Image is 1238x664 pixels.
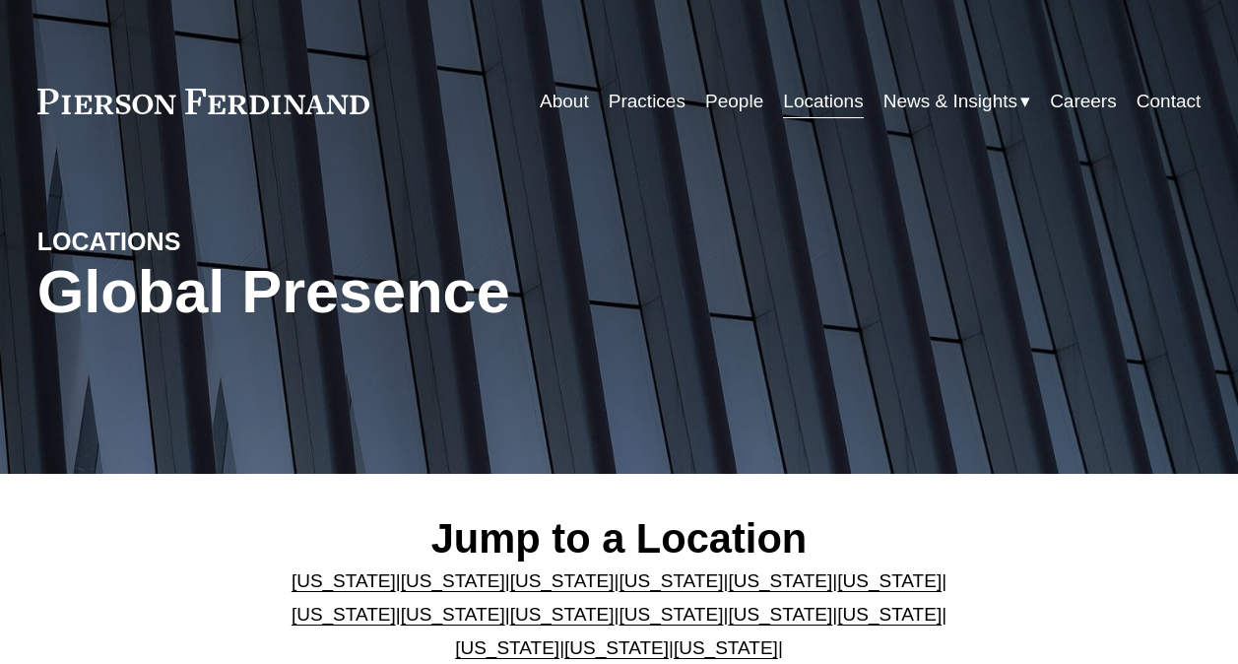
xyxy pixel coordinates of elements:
[455,637,559,658] a: [US_STATE]
[619,570,724,591] a: [US_STATE]
[728,604,832,625] a: [US_STATE]
[728,570,832,591] a: [US_STATE]
[705,83,763,120] a: People
[1050,83,1117,120] a: Careers
[401,604,505,625] a: [US_STATE]
[783,83,863,120] a: Locations
[401,570,505,591] a: [US_STATE]
[37,257,814,326] h1: Global Presence
[837,570,942,591] a: [US_STATE]
[837,604,942,625] a: [US_STATE]
[540,83,589,120] a: About
[1137,83,1201,120] a: Contact
[883,85,1017,118] span: News & Insights
[564,637,669,658] a: [US_STATE]
[674,637,778,658] a: [US_STATE]
[510,570,615,591] a: [US_STATE]
[609,83,685,120] a: Practices
[280,514,958,564] h2: Jump to a Location
[883,83,1030,120] a: folder dropdown
[292,570,396,591] a: [US_STATE]
[292,604,396,625] a: [US_STATE]
[619,604,724,625] a: [US_STATE]
[510,604,615,625] a: [US_STATE]
[37,227,328,258] h4: LOCATIONS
